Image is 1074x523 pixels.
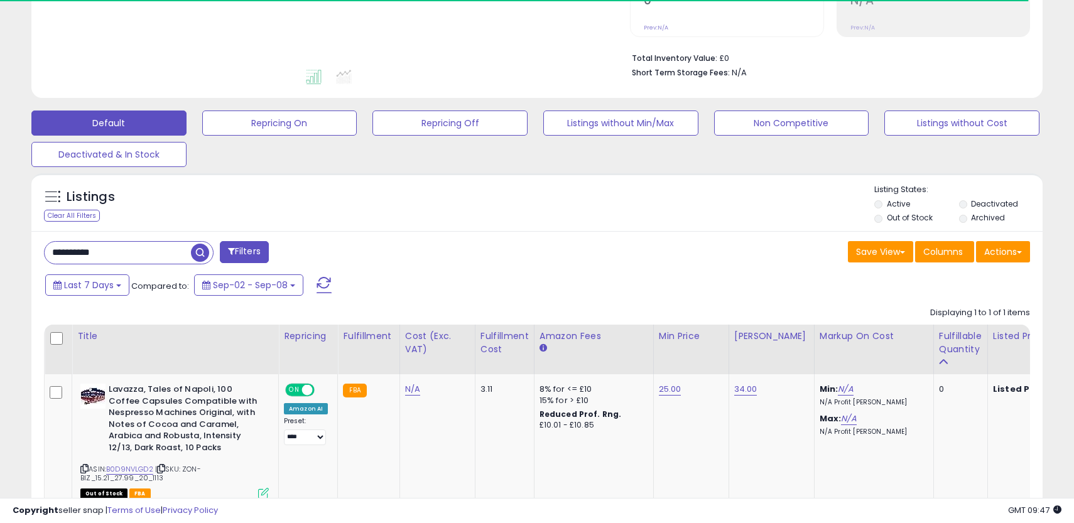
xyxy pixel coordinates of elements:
[405,330,470,356] div: Cost (Exc. VAT)
[930,307,1030,319] div: Displaying 1 to 1 of 1 items
[734,330,809,343] div: [PERSON_NAME]
[939,384,978,395] div: 0
[202,111,357,136] button: Repricing On
[13,504,58,516] strong: Copyright
[540,330,648,343] div: Amazon Fees
[480,384,524,395] div: 3.11
[372,111,528,136] button: Repricing Off
[284,403,328,414] div: Amazon AI
[286,385,302,396] span: ON
[915,241,974,262] button: Columns
[109,384,261,456] b: Lavazza, Tales of Napoli, 100 Coffee Capsules Compatible with Nespresso Machines Original, with N...
[67,188,115,206] h5: Listings
[194,274,303,296] button: Sep-02 - Sep-08
[1008,504,1061,516] span: 2025-09-16 09:47 GMT
[163,504,218,516] a: Privacy Policy
[820,398,924,407] p: N/A Profit [PERSON_NAME]
[80,464,201,483] span: | SKU: ZON-BIZ_15.21_27.99_20_1113
[64,279,114,291] span: Last 7 Days
[814,325,933,374] th: The percentage added to the cost of goods (COGS) that forms the calculator for Min & Max prices.
[343,330,394,343] div: Fulfillment
[884,111,1039,136] button: Listings without Cost
[734,383,757,396] a: 34.00
[106,464,153,475] a: B0D9NVLGD2
[220,241,269,263] button: Filters
[540,384,644,395] div: 8% for <= £10
[540,395,644,406] div: 15% for > £10
[971,212,1005,223] label: Archived
[313,385,333,396] span: OFF
[820,383,838,395] b: Min:
[31,142,187,167] button: Deactivated & In Stock
[841,412,856,425] a: N/A
[850,24,875,31] small: Prev: N/A
[107,504,161,516] a: Terms of Use
[732,67,747,78] span: N/A
[44,210,100,222] div: Clear All Filters
[13,505,218,517] div: seller snap | |
[77,330,273,343] div: Title
[659,330,724,343] div: Min Price
[540,420,644,431] div: £10.01 - £10.85
[31,111,187,136] button: Default
[480,330,529,356] div: Fulfillment Cost
[820,330,928,343] div: Markup on Cost
[632,67,730,78] b: Short Term Storage Fees:
[848,241,913,262] button: Save View
[820,428,924,436] p: N/A Profit [PERSON_NAME]
[632,53,717,63] b: Total Inventory Value:
[632,50,1021,65] li: £0
[213,279,288,291] span: Sep-02 - Sep-08
[887,198,910,209] label: Active
[976,241,1030,262] button: Actions
[284,417,328,445] div: Preset:
[284,330,332,343] div: Repricing
[887,212,933,223] label: Out of Stock
[80,384,106,409] img: 51G02egGTLL._SL40_.jpg
[714,111,869,136] button: Non Competitive
[543,111,698,136] button: Listings without Min/Max
[659,383,681,396] a: 25.00
[993,383,1050,395] b: Listed Price:
[45,274,129,296] button: Last 7 Days
[644,24,668,31] small: Prev: N/A
[939,330,982,356] div: Fulfillable Quantity
[343,384,366,397] small: FBA
[923,245,963,258] span: Columns
[874,184,1042,196] p: Listing States:
[405,383,420,396] a: N/A
[131,280,189,292] span: Compared to:
[540,343,547,354] small: Amazon Fees.
[820,412,842,424] b: Max:
[838,383,853,396] a: N/A
[540,409,622,419] b: Reduced Prof. Rng.
[971,198,1018,209] label: Deactivated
